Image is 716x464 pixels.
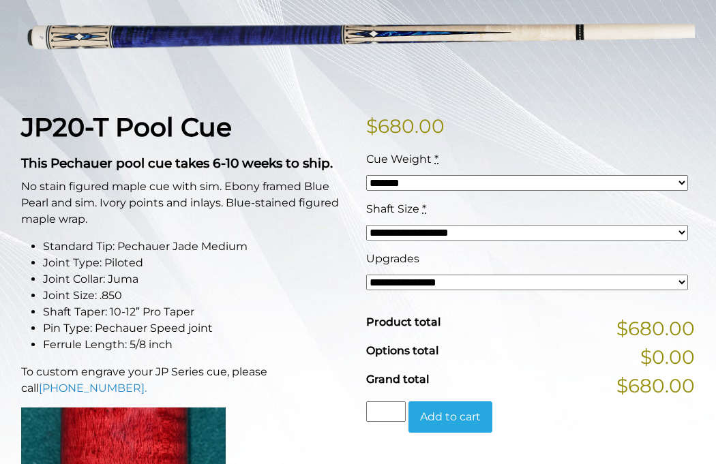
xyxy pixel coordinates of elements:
span: Grand total [366,373,429,386]
li: Standard Tip: Pechauer Jade Medium [43,238,350,255]
span: $0.00 [640,343,695,371]
p: No stain figured maple cue with sim. Ebony framed Blue Pearl and sim. Ivory points and inlays. Bl... [21,179,350,228]
li: Ferrule Length: 5/8 inch [43,337,350,353]
li: Joint Collar: Juma [43,271,350,288]
a: [PHONE_NUMBER]. [39,382,147,395]
span: Product total [366,315,441,328]
li: Joint Type: Piloted [43,255,350,271]
strong: JP20-T Pool Cue [21,111,232,142]
button: Add to cart [408,401,492,433]
input: Product quantity [366,401,406,422]
span: $ [366,114,378,138]
li: Pin Type: Pechauer Speed joint [43,320,350,337]
li: Shaft Taper: 10-12” Pro Taper [43,304,350,320]
p: To custom engrave your JP Series cue, please call [21,364,350,397]
span: Options total [366,344,438,357]
li: Joint Size: .850 [43,288,350,304]
span: Shaft Size [366,202,419,215]
abbr: required [434,153,438,166]
span: $680.00 [616,314,695,343]
span: Cue Weight [366,153,432,166]
span: $680.00 [616,371,695,400]
abbr: required [422,202,426,215]
span: Upgrades [366,252,419,265]
strong: This Pechauer pool cue takes 6-10 weeks to ship. [21,155,333,171]
bdi: 680.00 [366,114,445,138]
